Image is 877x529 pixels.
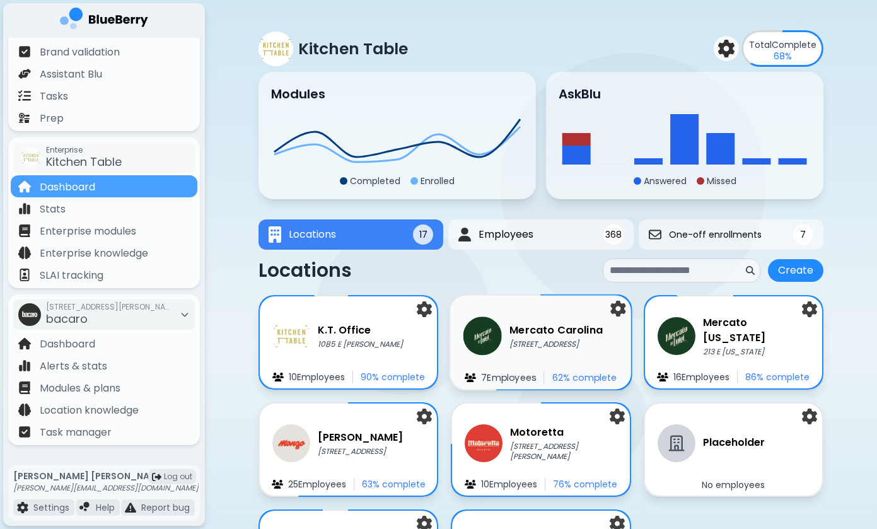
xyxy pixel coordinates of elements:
img: One-off enrollments [649,228,661,241]
h3: AskBlu [559,84,601,103]
p: Alerts & stats [40,359,107,374]
h3: Modules [271,84,325,103]
span: bacaro [46,311,88,327]
img: settings [417,409,432,424]
img: file icon [18,337,31,350]
img: file icon [18,359,31,372]
p: Task manager [40,425,112,440]
img: file icon [18,224,31,237]
p: [PERSON_NAME] [PERSON_NAME] [13,470,199,482]
p: Modules & plans [40,381,120,396]
span: Log out [164,472,192,482]
img: company thumbnail [21,148,41,168]
p: 63 % complete [362,479,426,490]
h3: [PERSON_NAME] [318,430,403,445]
p: 68 % [774,50,792,62]
p: Report bug [141,502,190,513]
p: [PERSON_NAME][EMAIL_ADDRESS][DOMAIN_NAME] [13,483,199,493]
img: company thumbnail [465,424,502,462]
img: Employees [458,228,471,242]
img: file icon [79,502,91,513]
span: Locations [289,227,336,242]
p: SLAI tracking [40,268,103,283]
img: file icon [125,502,136,513]
img: settings [802,301,817,317]
img: company thumbnail [463,317,502,355]
span: 368 [605,229,622,240]
button: One-off enrollmentsOne-off enrollments7 [639,219,823,250]
img: company thumbnail [18,303,41,326]
p: 1085 E [PERSON_NAME] [318,339,403,349]
h3: Motoretta [510,425,617,440]
p: Prep [40,111,64,126]
h3: K.T. Office [318,323,403,338]
p: 213 E [US_STATE] [703,347,810,357]
button: LocationsLocations17 [258,219,443,250]
img: company thumbnail [258,32,293,66]
p: Stats [40,202,66,217]
img: file icon [465,373,476,383]
img: search icon [746,266,755,275]
p: Dashboard [40,180,95,195]
img: company thumbnail [272,317,310,355]
p: 7 Employee s [482,372,537,383]
p: 90 % complete [361,371,425,383]
p: Complete [749,39,816,50]
img: settings [417,301,432,317]
p: Tasks [40,89,68,104]
p: Kitchen Table [298,38,408,59]
span: [STREET_ADDRESS][PERSON_NAME] [46,302,172,312]
p: Assistant Blu [40,67,102,82]
img: file icon [272,480,283,489]
p: Help [96,502,115,513]
p: Missed [707,175,736,187]
img: file icon [18,112,31,124]
img: Locations [269,226,281,243]
span: 7 [800,229,806,240]
p: 16 Employee s [673,371,729,383]
p: Locations [258,259,352,282]
img: file icon [272,373,284,381]
img: company thumbnail [658,317,695,355]
p: 10 Employee s [289,371,345,383]
span: Total [749,38,772,51]
img: file icon [18,67,31,80]
button: EmployeesEmployees368 [448,219,633,250]
p: Location knowledge [40,403,139,418]
img: logout [152,472,161,482]
p: [STREET_ADDRESS] [318,446,403,456]
img: file icon [18,269,31,281]
span: Employees [479,227,533,242]
img: file icon [17,502,28,513]
span: One-off enrollments [669,229,762,240]
span: Kitchen Table [46,154,122,170]
span: Enterprise [46,145,122,155]
button: Create [768,259,823,282]
img: file icon [18,45,31,58]
img: settings [610,409,625,424]
p: 25 Employee s [288,479,346,490]
img: file icon [18,180,31,193]
img: settings [802,409,817,424]
img: file icon [18,202,31,215]
p: Brand validation [40,45,120,60]
p: 76 % complete [553,479,617,490]
img: file icon [465,480,476,489]
p: 62 % complete [552,372,617,383]
p: Dashboard [40,337,95,352]
img: settings [611,301,626,317]
p: Enterprise modules [40,224,136,239]
p: Completed [350,175,400,187]
p: 86 % complete [745,371,810,383]
img: company thumbnail [272,424,310,462]
img: file icon [18,90,31,102]
p: Settings [33,502,69,513]
p: 10 Employee s [481,479,537,490]
h3: Mercato [US_STATE] [703,315,810,346]
img: file icon [18,247,31,259]
p: [STREET_ADDRESS] [509,339,603,349]
h3: Mercato Carolina [509,322,603,337]
img: company logo [60,8,148,33]
img: file icon [18,426,31,438]
p: [STREET_ADDRESS][PERSON_NAME] [510,441,617,462]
